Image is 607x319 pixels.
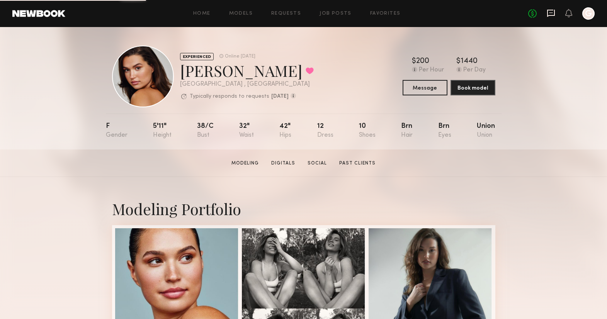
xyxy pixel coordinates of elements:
[180,60,314,81] div: [PERSON_NAME]
[193,11,211,16] a: Home
[239,123,254,139] div: 32"
[461,58,478,65] div: 1440
[412,58,416,65] div: $
[112,199,495,219] div: Modeling Portfolio
[438,123,451,139] div: Brn
[180,81,314,88] div: [GEOGRAPHIC_DATA] , [GEOGRAPHIC_DATA]
[419,67,444,74] div: Per Hour
[190,94,269,99] p: Typically responds to requests
[336,160,379,167] a: Past Clients
[477,123,495,139] div: Union
[416,58,429,65] div: 200
[370,11,401,16] a: Favorites
[225,54,255,59] div: Online [DATE]
[197,123,214,139] div: 38/c
[359,123,376,139] div: 10
[320,11,352,16] a: Job Posts
[268,160,298,167] a: Digitals
[582,7,595,20] a: G
[180,53,214,60] div: EXPERIENCED
[463,67,486,74] div: Per Day
[403,80,447,95] button: Message
[229,11,253,16] a: Models
[317,123,333,139] div: 12
[401,123,413,139] div: Brn
[451,80,495,95] button: Book model
[271,94,289,99] b: [DATE]
[228,160,262,167] a: Modeling
[271,11,301,16] a: Requests
[279,123,291,139] div: 42"
[456,58,461,65] div: $
[106,123,128,139] div: F
[304,160,330,167] a: Social
[153,123,172,139] div: 5'11"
